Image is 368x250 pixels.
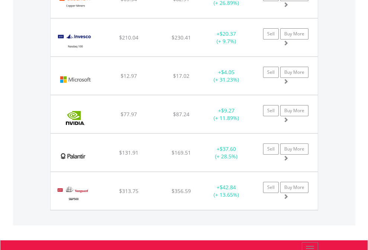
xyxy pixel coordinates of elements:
[172,149,191,156] span: $169.51
[203,145,250,160] div: + (+ 28.5%)
[280,143,308,155] a: Buy More
[220,145,236,152] span: $37.60
[263,143,279,155] a: Sell
[280,105,308,116] a: Buy More
[54,105,96,131] img: EQU.US.NVDA.png
[280,182,308,193] a: Buy More
[263,182,279,193] a: Sell
[203,184,250,199] div: + (+ 13.65%)
[173,72,189,79] span: $17.02
[280,28,308,39] a: Buy More
[119,34,138,41] span: $210.04
[203,30,250,45] div: + (+ 9.7%)
[54,143,92,170] img: EQU.US.PLTR.png
[172,34,191,41] span: $230.41
[220,184,236,191] span: $42.84
[263,28,279,39] a: Sell
[203,69,250,83] div: + (+ 31.23%)
[203,107,250,122] div: + (+ 11.89%)
[54,28,97,54] img: EQU.US.QQQM.png
[220,30,236,37] span: $20.37
[172,187,191,194] span: $356.59
[221,107,234,114] span: $9.27
[54,66,96,93] img: EQU.US.MSFT.png
[173,111,189,118] span: $87.24
[221,69,234,76] span: $4.05
[119,149,138,156] span: $131.91
[121,111,137,118] span: $77.97
[263,105,279,116] a: Sell
[121,72,137,79] span: $12.97
[280,67,308,78] a: Buy More
[263,67,279,78] a: Sell
[119,187,138,194] span: $313.75
[54,181,92,208] img: EQU.US.VOO.png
